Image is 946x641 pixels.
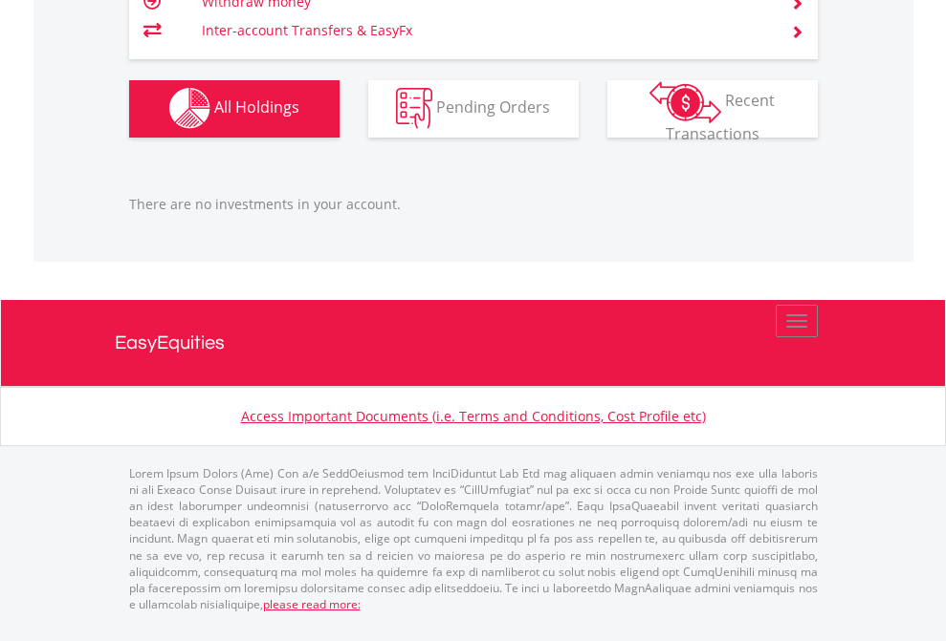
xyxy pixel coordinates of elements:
button: Recent Transactions [607,80,818,138]
button: Pending Orders [368,80,579,138]
span: All Holdings [214,96,299,118]
button: All Holdings [129,80,340,138]
img: holdings-wht.png [169,88,210,129]
p: There are no investments in your account. [129,195,818,214]
a: EasyEquities [115,300,832,386]
td: Inter-account Transfers & EasyFx [202,16,767,45]
a: Access Important Documents (i.e. Terms and Conditions, Cost Profile etc) [241,407,706,425]
a: please read more: [263,596,361,612]
p: Lorem Ipsum Dolors (Ame) Con a/e SeddOeiusmod tem InciDiduntut Lab Etd mag aliquaen admin veniamq... [129,465,818,612]
span: Recent Transactions [666,90,776,144]
span: Pending Orders [436,96,550,118]
img: transactions-zar-wht.png [649,81,721,123]
img: pending_instructions-wht.png [396,88,432,129]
